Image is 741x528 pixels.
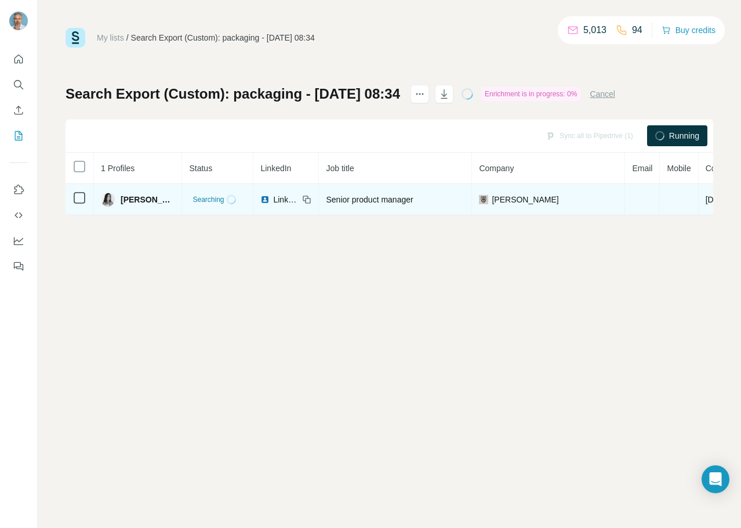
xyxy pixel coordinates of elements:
button: My lists [9,125,28,146]
button: Buy credits [662,22,715,38]
span: LinkedIn [260,164,291,173]
button: Search [9,74,28,95]
span: Running [669,130,699,142]
span: Email [632,164,652,173]
div: Open Intercom Messenger [702,465,729,493]
p: 5,013 [583,23,606,37]
li: / [126,32,129,44]
span: Senior product manager [326,195,413,204]
span: Mobile [667,164,691,173]
div: Enrichment is in progress: 0% [481,87,580,101]
p: 94 [632,23,642,37]
a: My lists [97,33,124,42]
span: 1 Profiles [101,164,135,173]
button: actions [411,85,429,103]
div: Search Export (Custom): packaging - [DATE] 08:34 [131,32,315,44]
button: Feedback [9,256,28,277]
img: Avatar [9,12,28,30]
button: Use Surfe API [9,205,28,226]
button: Enrich CSV [9,100,28,121]
span: Searching [192,194,224,205]
img: company-logo [479,195,488,204]
img: LinkedIn logo [260,195,270,204]
img: Surfe Logo [66,28,85,48]
button: Cancel [590,88,615,100]
button: Dashboard [9,230,28,251]
span: Status [189,164,212,173]
span: Job title [326,164,354,173]
img: Avatar [101,193,115,207]
span: [PERSON_NAME] [492,194,558,205]
span: LinkedIn [273,194,299,205]
span: [PERSON_NAME] [121,194,175,205]
h1: Search Export (Custom): packaging - [DATE] 08:34 [66,85,400,103]
button: Quick start [9,49,28,70]
button: Use Surfe on LinkedIn [9,179,28,200]
span: Company [479,164,514,173]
